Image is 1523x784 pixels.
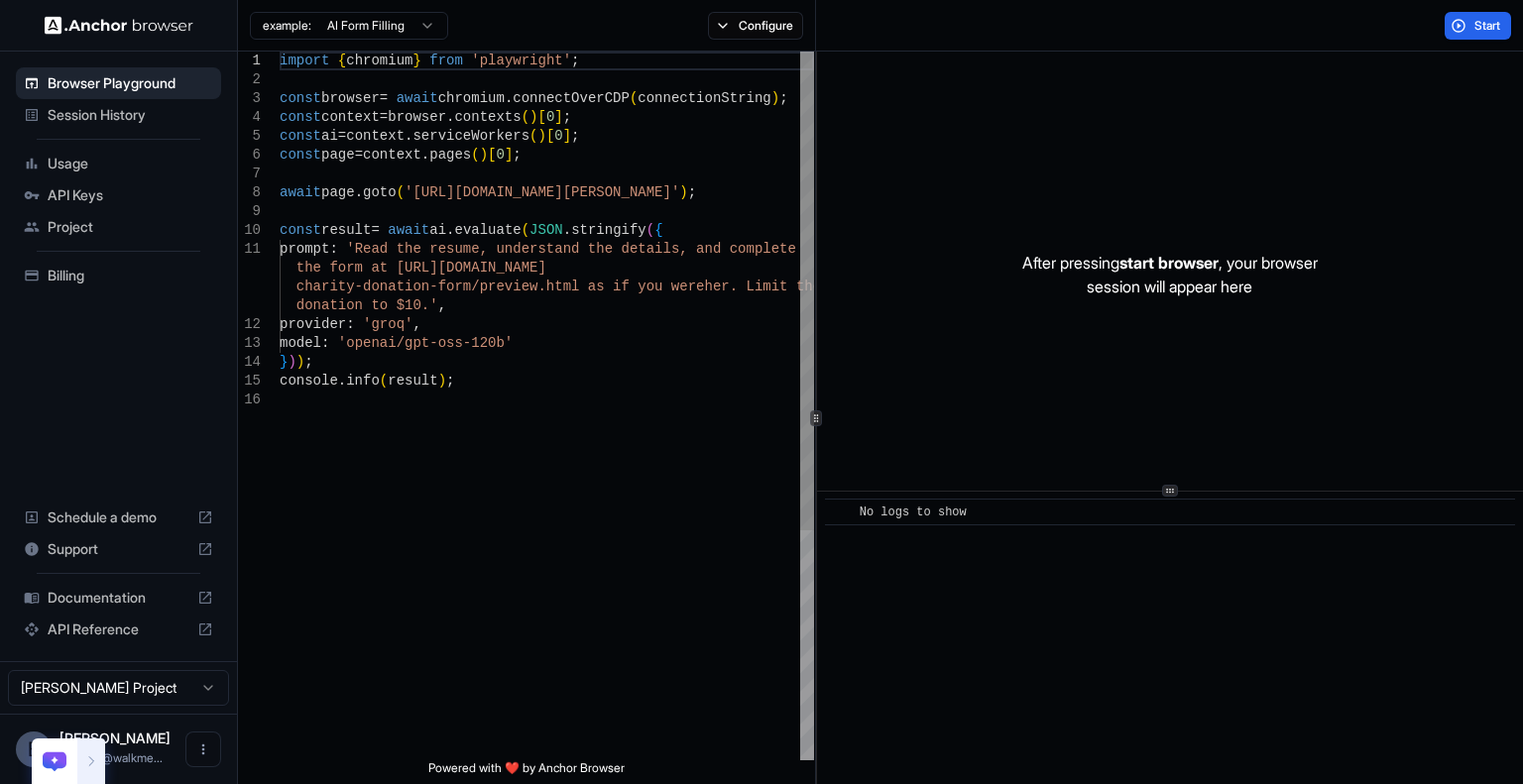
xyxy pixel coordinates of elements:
[346,128,405,144] span: context
[537,109,545,125] span: [
[48,539,189,559] span: Support
[16,67,221,99] div: Browser Playground
[388,373,437,389] span: result
[1022,251,1318,298] p: After pressing , your browser session will appear here
[522,222,529,238] span: (
[321,109,380,125] span: context
[480,147,488,163] span: )
[280,53,329,68] span: import
[238,334,261,353] div: 13
[546,109,554,125] span: 0
[363,147,421,163] span: context
[412,316,420,332] span: ,
[355,147,363,163] span: =
[296,297,438,313] span: donation to $10.'
[346,316,354,332] span: :
[380,109,388,125] span: =
[16,148,221,179] div: Usage
[238,202,261,221] div: 9
[488,147,496,163] span: [
[16,582,221,614] div: Documentation
[371,222,379,238] span: =
[346,53,412,68] span: chromium
[296,260,546,276] span: the form at [URL][DOMAIN_NAME]
[522,109,529,125] span: (
[762,241,796,257] span: lete
[704,279,821,294] span: her. Limit the
[397,90,438,106] span: await
[405,128,412,144] span: .
[571,128,579,144] span: ;
[338,53,346,68] span: {
[554,109,562,125] span: ]
[296,279,705,294] span: charity-donation-form/preview.html as if you were
[529,222,563,238] span: JSON
[280,147,321,163] span: const
[238,353,261,372] div: 14
[48,73,213,93] span: Browser Playground
[1445,12,1511,40] button: Start
[321,184,355,200] span: page
[238,391,261,409] div: 16
[1474,18,1502,34] span: Start
[48,217,213,237] span: Project
[654,222,662,238] span: {
[16,502,221,533] div: Schedule a demo
[280,128,321,144] span: const
[563,109,571,125] span: ;
[529,128,537,144] span: (
[280,373,338,389] span: console
[280,184,321,200] span: await
[454,222,521,238] span: evaluate
[355,184,363,200] span: .
[16,99,221,131] div: Session History
[238,240,261,259] div: 11
[771,90,779,106] span: )
[238,372,261,391] div: 15
[238,52,261,70] div: 1
[238,127,261,146] div: 5
[405,184,679,200] span: '[URL][DOMAIN_NAME][PERSON_NAME]'
[185,731,221,767] button: Open menu
[446,109,454,125] span: .
[45,16,193,35] img: Anchor Logo
[59,750,163,765] span: eadan.y@walkme.com
[546,128,554,144] span: [
[288,354,295,370] span: )
[779,90,787,106] span: ;
[296,354,304,370] span: )
[438,297,446,313] span: ,
[48,619,189,639] span: API Reference
[48,154,213,173] span: Usage
[16,614,221,645] div: API Reference
[571,222,646,238] span: stringify
[238,146,261,165] div: 6
[263,18,311,34] span: example:
[835,503,845,522] span: ​
[338,335,513,351] span: 'openai/gpt-oss-120b'
[630,90,638,106] span: (
[321,335,329,351] span: :
[454,109,521,125] span: contexts
[412,53,420,68] span: }
[421,147,429,163] span: .
[513,147,521,163] span: ;
[48,185,213,205] span: API Keys
[380,373,388,389] span: (
[16,211,221,243] div: Project
[238,315,261,334] div: 12
[346,373,380,389] span: info
[321,147,355,163] span: page
[48,266,213,285] span: Billing
[397,184,405,200] span: (
[280,354,288,370] span: }
[388,222,429,238] span: await
[48,588,189,608] span: Documentation
[496,147,504,163] span: 0
[438,373,446,389] span: )
[428,760,625,784] span: Powered with ❤️ by Anchor Browser
[48,105,213,125] span: Session History
[513,90,630,106] span: connectOverCDP
[571,53,579,68] span: ;
[16,731,52,767] div: E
